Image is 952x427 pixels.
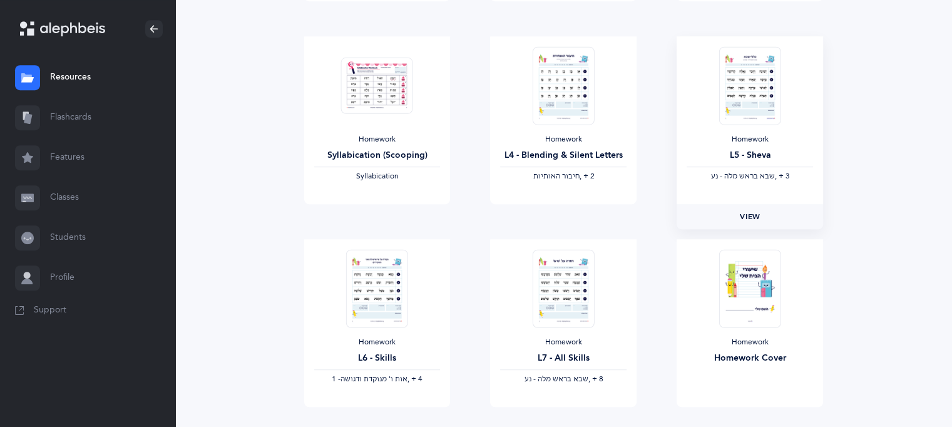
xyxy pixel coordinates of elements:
a: View [677,204,823,229]
div: Syllabication [314,172,441,182]
div: L4 - Blending & Silent Letters [500,149,627,162]
div: Syllabication (Scooping) [314,149,441,162]
span: ‫שבא בראש מלה - נע‬ [710,172,774,180]
img: Homework_L5_Sheva_R_HE_thumbnail_1754305398.png [719,46,781,125]
img: Homework-Cover-HE_thumbnail_1597602970.png [719,249,781,327]
div: Homework [687,337,813,347]
div: Homework [500,135,627,145]
div: ‪, + 2‬ [500,172,627,182]
div: Homework [687,135,813,145]
img: Homework_L7_AllSkills_R_HE_thumbnail_1741220443.png [533,249,594,327]
span: ‫שבא בראש מלה - נע‬ [524,374,588,383]
img: Homework_L4_BlendingAndSilentLetters_R_HE_thumbnail_1731217893.png [533,46,594,125]
span: Support [34,304,66,317]
div: ‪, + 4‬ [314,374,441,384]
img: Homework_Syllabication-EN_Red_Scooping_EN_thumbnail_1724301177.png [341,57,413,114]
div: Homework [500,337,627,347]
div: Homework [314,135,441,145]
div: L6 - Skills [314,352,441,365]
span: View [740,211,760,222]
div: ‪, + 3‬ [687,172,813,182]
div: Homework [314,337,441,347]
span: ‫אות ו' מנוקדת ודגושה‬ [340,374,407,383]
div: L5 - Sheva [687,149,813,162]
span: ‫חיבור האותיות‬ [533,172,579,180]
div: L7 - All Skills [500,352,627,365]
span: 1 - [332,374,340,383]
div: Homework Cover [687,352,813,365]
div: ‪, + 8‬ [500,374,627,384]
img: Homework_L6_Skills_R_HE_thumbnail_1731264761.png [346,249,407,327]
iframe: Drift Widget Chat Controller [889,364,937,412]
